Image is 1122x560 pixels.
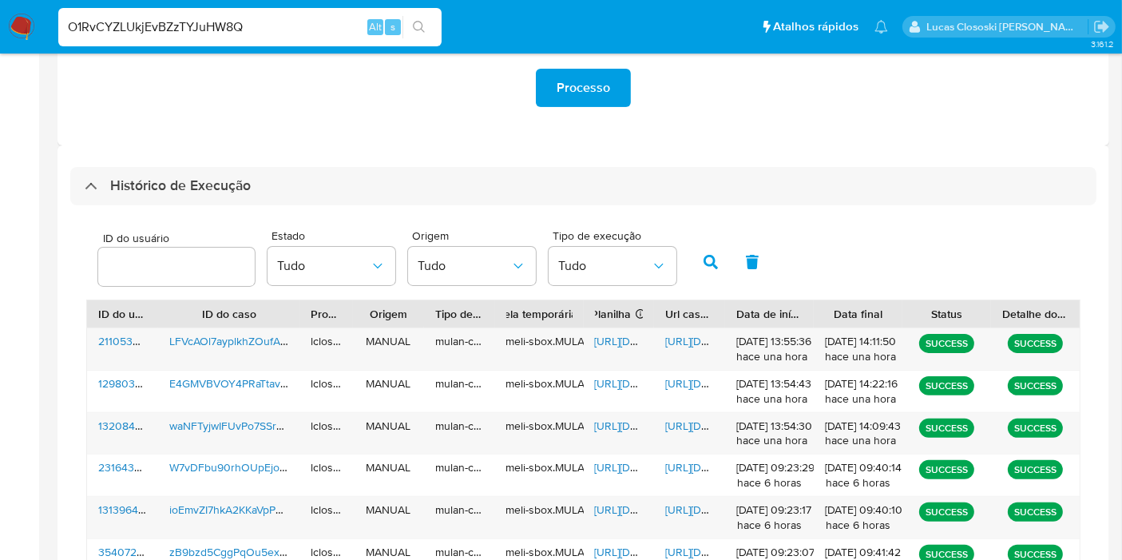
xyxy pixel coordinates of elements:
a: Notificações [874,20,888,34]
span: s [391,19,395,34]
input: Pesquise usuários ou casos... [58,17,442,38]
a: Sair [1093,18,1110,35]
span: 3.161.2 [1091,38,1114,50]
span: Atalhos rápidos [773,18,858,35]
button: search-icon [402,16,435,38]
span: Alt [369,19,382,34]
p: lucas.clososki@mercadolivre.com [927,19,1088,34]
